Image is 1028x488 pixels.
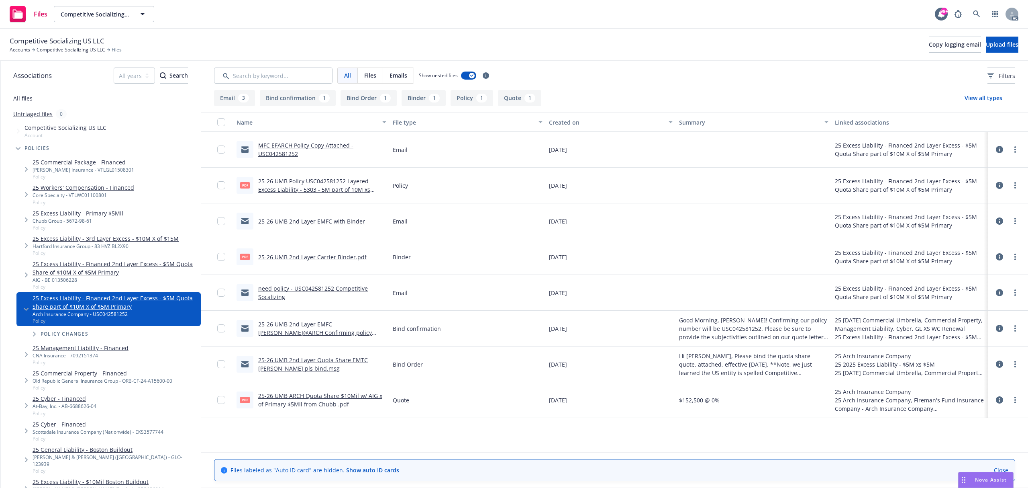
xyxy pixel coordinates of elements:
[33,454,198,467] div: [PERSON_NAME] & [PERSON_NAME] ([GEOGRAPHIC_DATA]) - GLO-123939
[258,253,367,261] a: 25-26 UMB 2nd Layer Carrier Binder.pdf
[258,177,370,202] a: 25-26 UMB Policy USC042581252 Layered Excess Liability - 5303 - 5M part of 10M xs 5M.pdf
[1010,395,1020,405] a: more
[13,70,52,81] span: Associations
[393,324,441,333] span: Bind confirmation
[160,68,188,83] div: Search
[33,429,163,435] div: Scottsdale Insurance Company (Nationwide) - EKS3577744
[13,94,33,102] a: All files
[549,324,567,333] span: [DATE]
[393,289,408,297] span: Email
[217,118,225,126] input: Select all
[679,316,829,341] span: Good Morning, [PERSON_NAME]! Confirming our policy number will be USC042581252. Please be sure to...
[1010,145,1020,154] a: more
[33,377,172,384] div: Old Republic General Insurance Group - ORB-CF-24-A15600-00
[33,384,172,391] span: Policy
[393,217,408,226] span: Email
[393,118,534,127] div: File type
[33,420,163,429] a: 25 Cyber - Financed
[33,243,179,250] div: Hartford Insurance Group - 83 HVZ BL2X90
[393,181,408,190] span: Policy
[217,360,225,368] input: Toggle Row Selected
[549,360,567,369] span: [DATE]
[33,369,172,377] a: 25 Commercial Property - Financed
[33,294,198,311] a: 25 Excess Liability - Financed 2nd Layer Excess - $5M Quota Share part of $10M X of $5M Primary
[240,254,250,260] span: pdf
[10,36,104,46] span: Competitive Socializing US LLC
[33,445,198,454] a: 25 General Liability - Boston Buildout
[835,369,985,377] div: 25 [DATE] Commercial Umbrella, Commercial Property, Management Liability, Cyber, GL XS WC Renewal
[835,177,985,194] div: 25 Excess Liability - Financed 2nd Layer Excess - $5M Quota Share part of $10M X of $5M Primary
[230,466,399,474] span: Files labeled as "Auto ID card" are hidden.
[33,192,134,199] div: Core Specialty - VTLWC01100801
[237,118,377,127] div: Name
[160,72,166,79] svg: Search
[958,472,1014,488] button: Nova Assist
[832,113,988,132] button: Linked associations
[33,478,164,486] a: 25 Excess Liability - $10Mil Boston Buildout
[1010,359,1020,369] a: more
[33,234,179,243] a: 25 Excess Liability - 3rd Layer Excess - $10M X of $15M
[987,68,1015,84] button: Filters
[33,224,123,231] span: Policy
[835,360,985,369] div: 25 2025 Excess Liability - $5M xs $5M
[835,213,985,230] div: 25 Excess Liability - Financed 2nd Layer Excess - $5M Quota Share part of $10M X of $5M Primary
[54,6,154,22] button: Competitive Socializing US LLC
[217,253,225,261] input: Toggle Row Selected
[33,250,179,256] span: Policy
[476,94,487,103] div: 1
[6,3,51,25] a: Files
[451,90,493,106] button: Policy
[258,217,365,225] a: 25-26 UMB 2nd Layer EMFC with Binder
[217,146,225,154] input: Toggle Row Selected
[929,37,981,53] button: Copy logging email
[835,396,985,413] div: 25 Arch Insurance Company, Fireman's Fund Insurance Company - Arch Insurance Company
[975,476,1007,483] span: Nova Assist
[37,46,105,53] a: Competitive Socializing US LLC
[549,146,567,154] span: [DATE]
[33,344,128,352] a: 25 Management Liability - Financed
[33,199,134,206] span: Policy
[33,410,96,417] span: Policy
[344,71,351,80] span: All
[33,352,128,359] div: CNA Insurance - 7092151374
[258,141,353,158] a: MFC EFARCH Policy Copy Attached - USC042581252
[61,10,130,18] span: Competitive Socializing US LLC
[217,181,225,189] input: Toggle Row Selected
[546,113,676,132] button: Created on
[13,110,53,118] a: Untriaged files
[10,46,30,53] a: Accounts
[240,182,250,188] span: pdf
[549,396,567,404] span: [DATE]
[549,118,664,127] div: Created on
[524,94,535,103] div: 1
[987,72,1015,80] span: Filters
[393,396,409,404] span: Quote
[33,260,198,277] a: 25 Excess Liability - Financed 2nd Layer Excess - $5M Quota Share of $10M X of $5M Primary
[1010,288,1020,297] a: more
[994,466,1008,474] a: Close
[238,94,249,103] div: 3
[34,11,47,17] span: Files
[41,332,88,336] span: Policy changes
[33,166,134,173] div: [PERSON_NAME] Insurance - VTLGL01508301
[217,396,225,404] input: Toggle Row Selected
[258,320,372,345] a: 25-26 UMB 2nd Layer EMFC [PERSON_NAME]@ARCH Confirming policy number.msg
[33,209,123,217] a: 25 Excess Liability - Primary $5Mil
[929,41,981,48] span: Copy logging email
[419,72,458,79] span: Show nested files
[986,37,1018,53] button: Upload files
[549,181,567,190] span: [DATE]
[835,316,985,333] div: 25 [DATE] Commercial Umbrella, Commercial Property, Management Liability, Cyber, GL XS WC Renewal
[33,403,96,410] div: At-Bay, Inc. - AB-6688626-04
[33,435,163,442] span: Policy
[214,90,255,106] button: Email
[393,360,423,369] span: Bind Order
[112,46,122,53] span: Files
[390,71,407,80] span: Emails
[233,113,390,132] button: Name
[402,90,446,106] button: Binder
[380,94,391,103] div: 1
[160,68,188,84] button: SearchSearch
[33,277,198,283] div: AIG - BE 013506228
[319,94,330,103] div: 1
